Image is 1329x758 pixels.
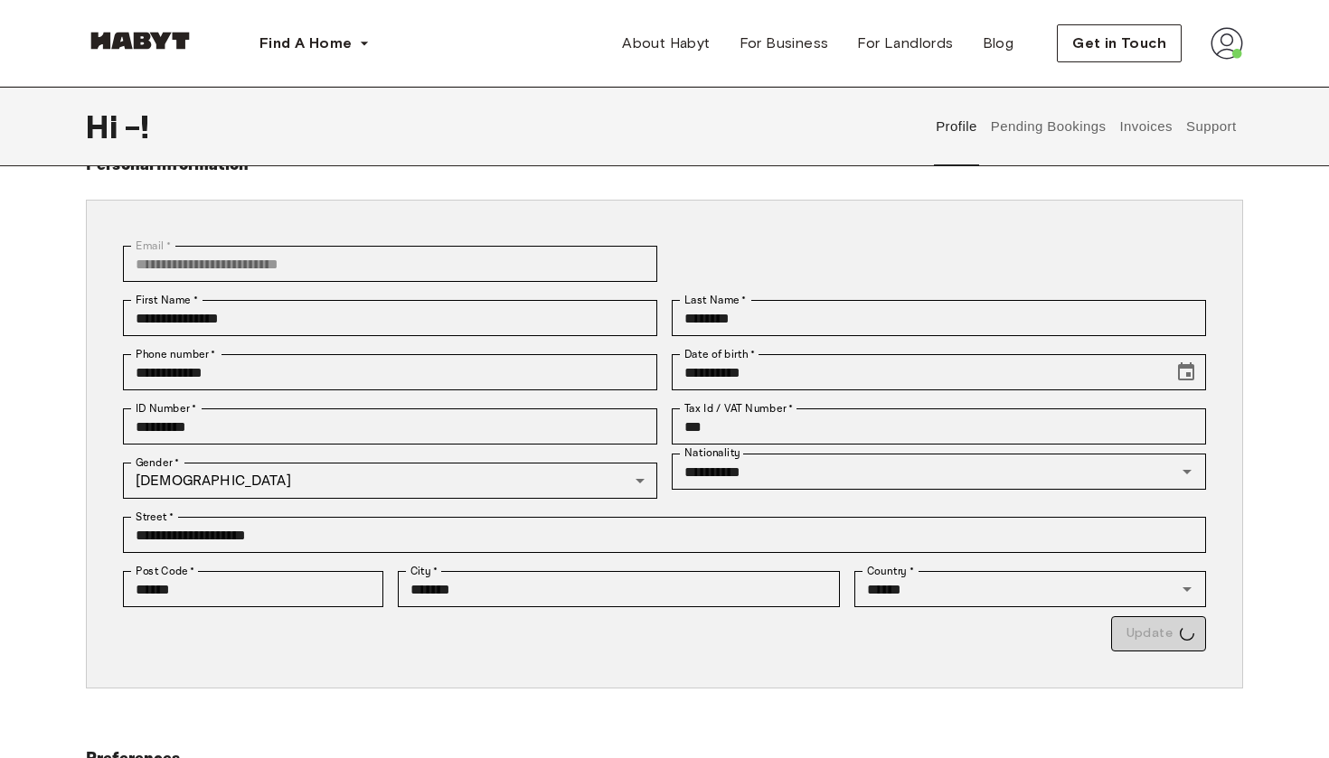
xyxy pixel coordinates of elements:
button: Get in Touch [1057,24,1182,62]
button: Open [1174,576,1200,602]
label: Country [867,563,914,579]
label: Last Name [684,292,747,308]
span: About Habyt [622,33,710,54]
button: Invoices [1117,87,1174,166]
button: Profile [934,87,980,166]
label: Date of birth [684,346,755,362]
span: Hi [86,108,125,145]
a: For Landlords [843,25,967,61]
div: [DEMOGRAPHIC_DATA] [123,463,657,499]
label: Street [136,509,174,525]
label: First Name [136,292,198,308]
span: - ! [125,108,149,145]
div: You can't change your email address at the moment. Please reach out to customer support in case y... [123,246,657,282]
label: Phone number [136,346,216,362]
img: avatar [1211,27,1243,60]
span: Find A Home [259,33,352,54]
button: Pending Bookings [988,87,1108,166]
label: Gender [136,454,179,471]
a: Blog [968,25,1029,61]
button: Open [1174,459,1200,484]
img: Habyt [86,32,194,50]
span: For Business [740,33,829,54]
button: Support [1183,87,1239,166]
label: ID Number [136,400,196,416]
label: Email [136,238,171,254]
label: Tax Id / VAT Number [684,400,793,416]
label: City [410,563,438,579]
a: For Business [725,25,844,61]
div: user profile tabs [929,87,1243,166]
label: Nationality [684,445,740,461]
a: About Habyt [608,25,724,61]
button: Find A Home [245,25,384,61]
button: Choose date, selected date is Jul 21, 1997 [1168,354,1204,390]
span: For Landlords [857,33,953,54]
span: Blog [983,33,1014,54]
label: Post Code [136,563,195,579]
span: Get in Touch [1072,33,1166,54]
